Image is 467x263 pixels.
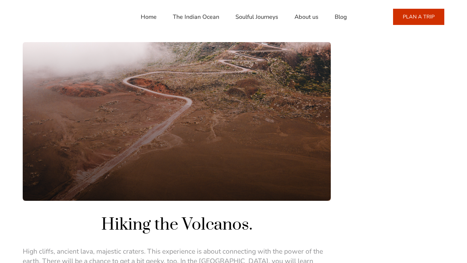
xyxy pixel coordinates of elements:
a: The Indian Ocean [173,9,219,25]
a: About us [294,9,318,25]
a: Blog [335,9,347,25]
a: Soulful Journeys [235,9,278,25]
h1: Hiking the Volcanos. [23,214,331,235]
a: PLAN A TRIP [393,9,444,25]
a: Home [141,9,157,25]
